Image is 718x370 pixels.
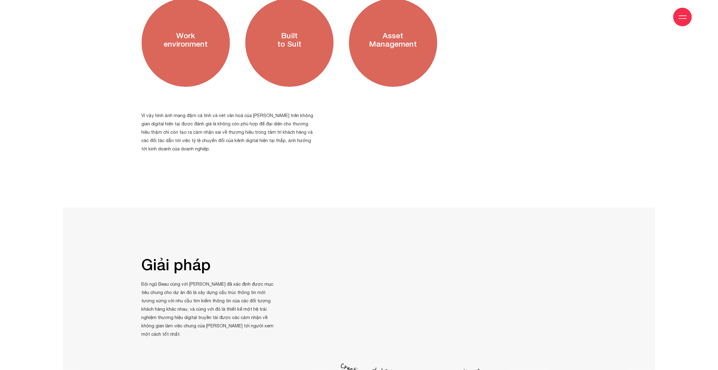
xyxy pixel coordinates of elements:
[142,257,276,272] h2: Giải pháp
[142,111,314,153] p: Vì vậy hình ảnh mang đậm cá tính và nét văn hoá của [PERSON_NAME] trên không gian digital hiện tạ...
[142,280,276,338] p: Đội ngũ Beau cùng với [PERSON_NAME] đã xác định được mục tiêu chung cho dự án đó là xây dựng cấu ...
